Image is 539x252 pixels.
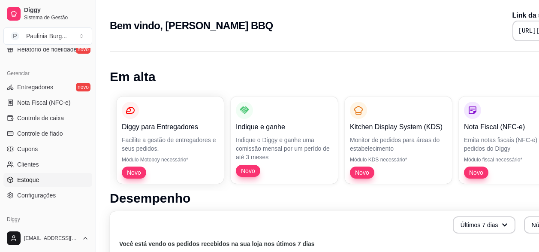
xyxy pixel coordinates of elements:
[3,158,92,171] a: Clientes
[17,83,53,91] span: Entregadores
[236,136,333,161] p: Indique o Diggy e ganhe uma comissão mensal por um perído de até 3 meses
[119,240,315,247] text: Você está vendo os pedidos recebidos na sua loja nos útimos 7 dias
[350,122,447,132] p: Kitchen Display System (KDS)
[3,67,92,80] div: Gerenciar
[352,168,373,177] span: Novo
[17,176,39,184] span: Estoque
[17,191,56,200] span: Configurações
[453,216,515,234] button: Últimos 7 dias
[122,122,219,132] p: Diggy para Entregadores
[3,127,92,140] a: Controle de fiado
[17,98,70,107] span: Nota Fiscal (NFC-e)
[24,14,89,21] span: Sistema de Gestão
[3,142,92,156] a: Cupons
[466,168,487,177] span: Novo
[236,122,333,132] p: Indique e ganhe
[3,80,92,94] a: Entregadoresnovo
[3,213,92,226] div: Diggy
[3,111,92,125] a: Controle de caixa
[123,168,145,177] span: Novo
[17,145,38,153] span: Cupons
[350,136,447,153] p: Monitor de pedidos para áreas do estabelecimento
[3,27,92,45] button: Select a team
[238,167,259,175] span: Novo
[3,3,92,24] a: DiggySistema de Gestão
[17,45,77,54] span: Relatório de fidelidade
[3,188,92,202] a: Configurações
[17,160,39,169] span: Clientes
[122,136,219,153] p: Facilite a gestão de entregadores e seus pedidos.
[231,97,338,184] button: Indique e ganheIndique o Diggy e ganhe uma comissão mensal por um perído de até 3 mesesNovo
[117,97,224,184] button: Diggy para EntregadoresFacilite a gestão de entregadores e seus pedidos.Módulo Motoboy necessário...
[3,96,92,109] a: Nota Fiscal (NFC-e)
[3,173,92,187] a: Estoque
[3,43,92,56] a: Relatório de fidelidadenovo
[3,228,92,249] button: [EMAIL_ADDRESS][DOMAIN_NAME]
[24,235,78,242] span: [EMAIL_ADDRESS][DOMAIN_NAME]
[26,32,67,40] div: Paulinia Burg ...
[17,129,63,138] span: Controle de fiado
[11,32,19,40] span: P
[24,6,89,14] span: Diggy
[110,19,273,33] h2: Bem vindo, [PERSON_NAME] BBQ
[350,156,447,163] p: Módulo KDS necessário*
[17,114,64,122] span: Controle de caixa
[122,156,219,163] p: Módulo Motoboy necessário*
[345,97,452,184] button: Kitchen Display System (KDS)Monitor de pedidos para áreas do estabelecimentoMódulo KDS necessário...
